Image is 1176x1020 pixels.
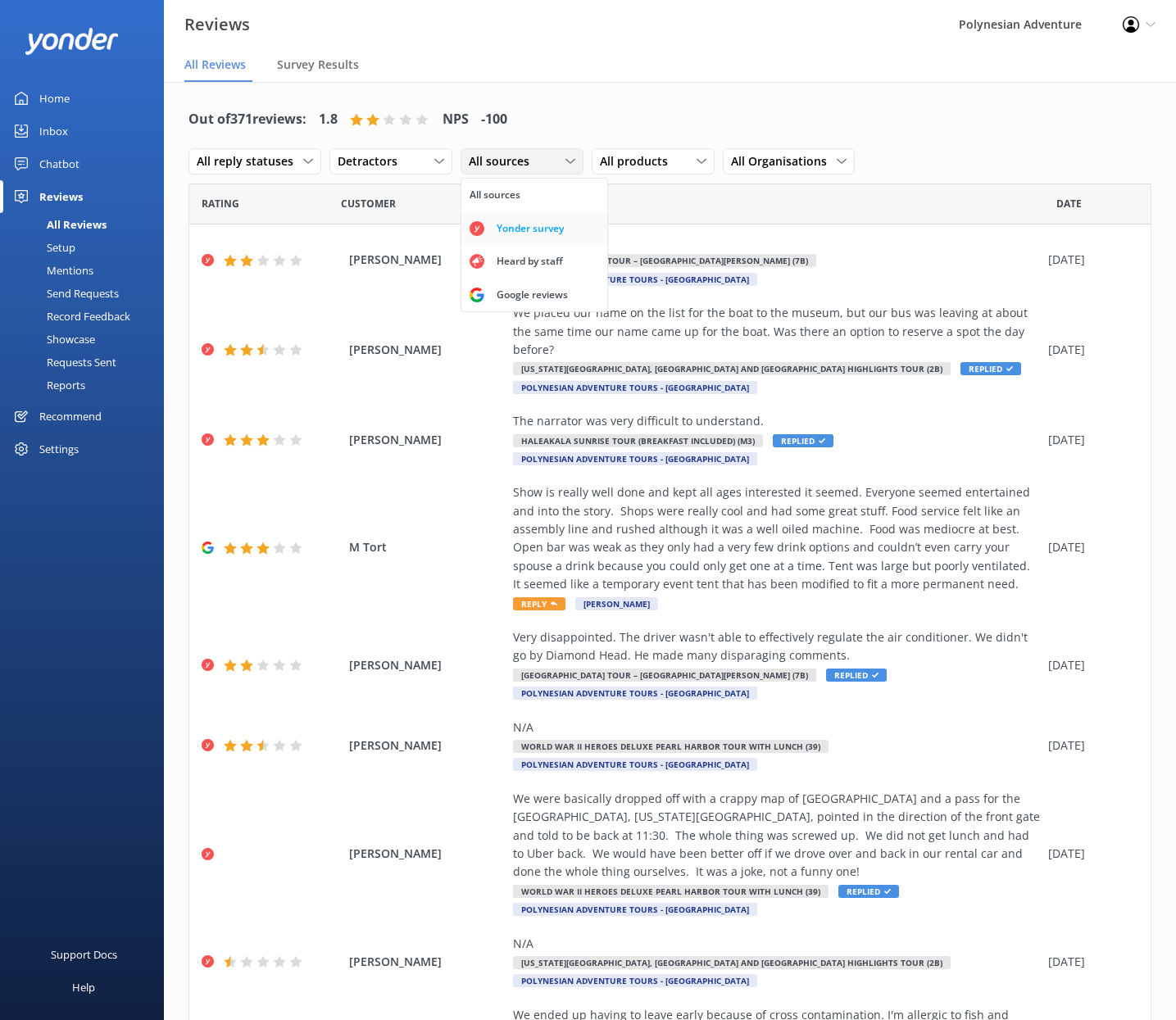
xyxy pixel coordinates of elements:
[484,287,580,303] div: Google reviews
[513,669,816,682] span: [GEOGRAPHIC_DATA] Tour – [GEOGRAPHIC_DATA][PERSON_NAME] (7B)
[39,180,83,213] div: Reviews
[838,885,899,898] span: Replied
[513,790,1040,882] div: We were basically dropped off with a crappy map of [GEOGRAPHIC_DATA] and a pass for the [GEOGRAPH...
[513,740,829,753] span: World War II Heroes Deluxe Pearl Harbor Tour with Lunch (39)
[513,974,757,987] span: Polynesian Adventure Tours - [GEOGRAPHIC_DATA]
[513,719,1040,737] div: N/A
[1048,656,1130,674] div: [DATE]
[10,236,75,259] div: Setup
[575,597,658,610] span: [PERSON_NAME]
[513,956,951,969] span: [US_STATE][GEOGRAPHIC_DATA], [GEOGRAPHIC_DATA] and [GEOGRAPHIC_DATA] Highlights Tour (2B)
[513,758,757,771] span: Polynesian Adventure Tours - [GEOGRAPHIC_DATA]
[513,254,816,267] span: [GEOGRAPHIC_DATA] Tour – [GEOGRAPHIC_DATA][PERSON_NAME] (7B)
[1056,196,1082,211] span: Date
[349,845,505,863] span: [PERSON_NAME]
[10,351,164,374] a: Requests Sent
[1048,538,1130,556] div: [DATE]
[513,304,1040,359] div: We placed our name on the list for the boat to the museum, but our bus was leaving at about the s...
[513,687,757,700] span: Polynesian Adventure Tours - [GEOGRAPHIC_DATA]
[349,953,505,971] span: [PERSON_NAME]
[349,656,505,674] span: [PERSON_NAME]
[513,412,1040,430] div: The narrator was very difficult to understand.
[600,152,678,170] span: All products
[1048,737,1130,755] div: [DATE]
[10,282,164,305] a: Send Requests
[731,152,837,170] span: All Organisations
[184,57,246,73] span: All Reviews
[513,452,757,465] span: Polynesian Adventure Tours - [GEOGRAPHIC_DATA]
[72,971,95,1004] div: Help
[470,187,520,203] div: All sources
[10,374,164,397] a: Reports
[513,362,951,375] span: [US_STATE][GEOGRAPHIC_DATA], [GEOGRAPHIC_DATA] and [GEOGRAPHIC_DATA] Highlights Tour (2B)
[513,273,757,286] span: Polynesian Adventure Tours - [GEOGRAPHIC_DATA]
[341,196,396,211] span: Date
[513,434,763,447] span: Haleakala Sunrise Tour (Breakfast Included) (M3)
[10,305,130,328] div: Record Feedback
[51,938,117,971] div: Support Docs
[10,328,95,351] div: Showcase
[349,251,505,269] span: [PERSON_NAME]
[513,483,1040,593] div: Show is really well done and kept all ages interested it seemed. Everyone seemed entertained and ...
[277,57,359,73] span: Survey Results
[184,11,250,38] h3: Reviews
[1048,845,1130,863] div: [DATE]
[39,115,68,147] div: Inbox
[1048,953,1130,971] div: [DATE]
[773,434,833,447] span: Replied
[349,737,505,755] span: [PERSON_NAME]
[10,259,93,282] div: Mentions
[202,196,239,211] span: Date
[481,109,507,130] h4: -100
[39,400,102,433] div: Recommend
[10,282,119,305] div: Send Requests
[513,381,757,394] span: Polynesian Adventure Tours - [GEOGRAPHIC_DATA]
[484,220,576,237] div: Yonder survey
[10,213,164,236] a: All Reviews
[10,259,164,282] a: Mentions
[484,253,575,270] div: Heard by staff
[513,885,829,898] span: World War II Heroes Deluxe Pearl Harbor Tour with Lunch (39)
[469,152,539,170] span: All sources
[197,152,303,170] span: All reply statuses
[513,935,1040,953] div: N/A
[349,538,505,556] span: M Tort
[513,628,1040,665] div: Very disappointed. The driver wasn't able to effectively regulate the air conditioner. We didn't ...
[513,597,565,610] span: Reply
[10,213,107,236] div: All Reviews
[10,351,116,374] div: Requests Sent
[513,233,1040,251] div: N/A
[10,374,85,397] div: Reports
[25,28,119,55] img: yonder-white-logo.png
[1048,431,1130,449] div: [DATE]
[1048,251,1130,269] div: [DATE]
[10,305,164,328] a: Record Feedback
[960,362,1021,375] span: Replied
[513,903,757,916] span: Polynesian Adventure Tours - [GEOGRAPHIC_DATA]
[10,328,164,351] a: Showcase
[39,147,79,180] div: Chatbot
[10,236,164,259] a: Setup
[1048,341,1130,359] div: [DATE]
[338,152,407,170] span: Detractors
[319,109,338,130] h4: 1.8
[39,82,70,115] div: Home
[826,669,887,682] span: Replied
[39,433,79,465] div: Settings
[188,109,306,130] h4: Out of 371 reviews:
[443,109,469,130] h4: NPS
[349,341,505,359] span: [PERSON_NAME]
[349,431,505,449] span: [PERSON_NAME]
